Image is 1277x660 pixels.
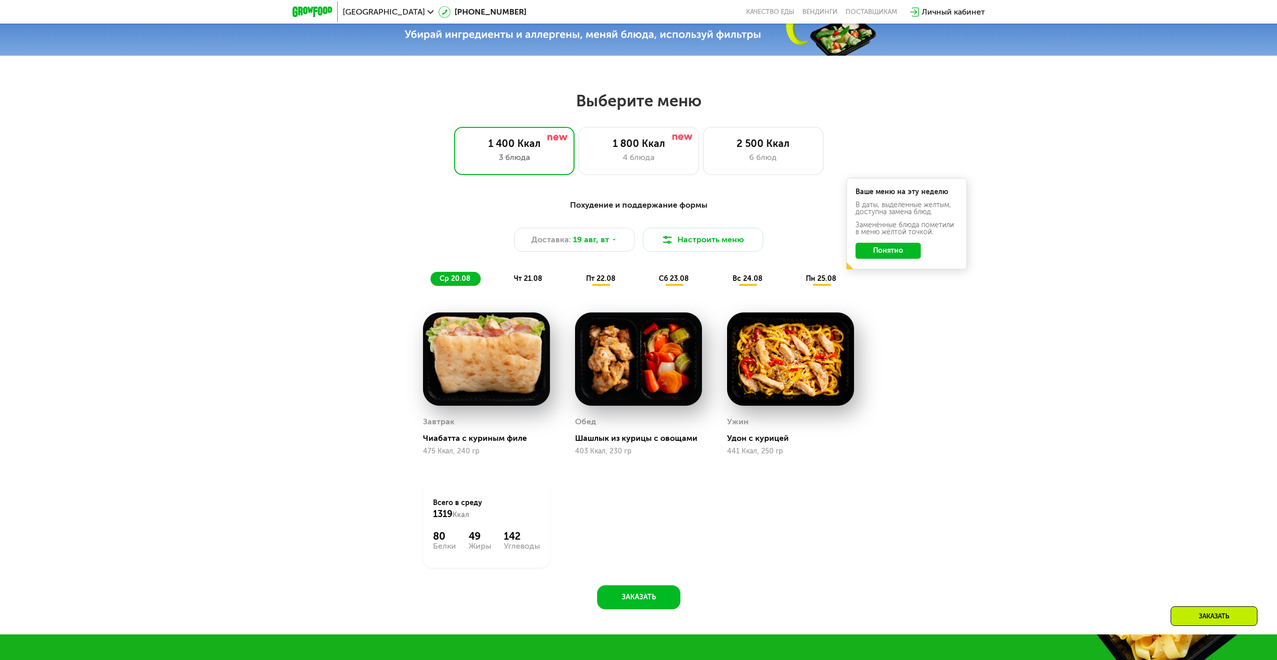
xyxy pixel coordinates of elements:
div: поставщикам [845,8,897,16]
div: В даты, выделенные желтым, доступна замена блюд. [856,202,958,216]
span: ср 20.08 [440,274,471,283]
div: Похудение и поддержание формы [342,199,936,212]
a: Вендинги [802,8,837,16]
div: Заменённые блюда пометили в меню жёлтой точкой. [856,222,958,236]
div: 2 500 Ккал [714,137,813,149]
span: 19 авг, вт [573,234,609,246]
div: 441 Ккал, 250 гр [727,447,854,455]
div: Всего в среду [433,498,540,520]
div: Обед [575,414,596,429]
div: 6 блюд [714,151,813,163]
div: 475 Ккал, 240 гр [423,447,550,455]
div: Углеводы [504,542,540,550]
div: Удон с курицей [727,433,862,443]
span: Ккал [453,511,469,519]
div: 80 [433,530,456,542]
div: Ваше меню на эту неделю [856,189,958,196]
button: Настроить меню [643,228,763,252]
span: чт 21.08 [514,274,542,283]
div: 3 блюда [465,151,564,163]
a: [PHONE_NUMBER] [439,6,526,18]
span: 1319 [433,509,453,520]
div: 4 блюда [589,151,688,163]
div: 403 Ккал, 230 гр [575,447,702,455]
div: 1 400 Ккал [465,137,564,149]
h2: Выберите меню [32,91,1245,111]
div: 49 [469,530,491,542]
div: Завтрак [423,414,455,429]
button: Заказать [597,585,680,609]
span: вс 24.08 [733,274,763,283]
div: Заказать [1171,606,1257,626]
div: Шашлык из курицы с овощами [575,433,710,443]
div: Личный кабинет [922,6,985,18]
div: Чиабатта с куриным филе [423,433,558,443]
span: пт 22.08 [586,274,616,283]
button: Понятно [856,243,921,259]
div: 142 [504,530,540,542]
span: Доставка: [531,234,571,246]
div: Ужин [727,414,749,429]
span: [GEOGRAPHIC_DATA] [343,8,425,16]
span: сб 23.08 [659,274,689,283]
span: пн 25.08 [806,274,836,283]
div: 1 800 Ккал [589,137,688,149]
a: Качество еды [746,8,794,16]
div: Жиры [469,542,491,550]
div: Белки [433,542,456,550]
